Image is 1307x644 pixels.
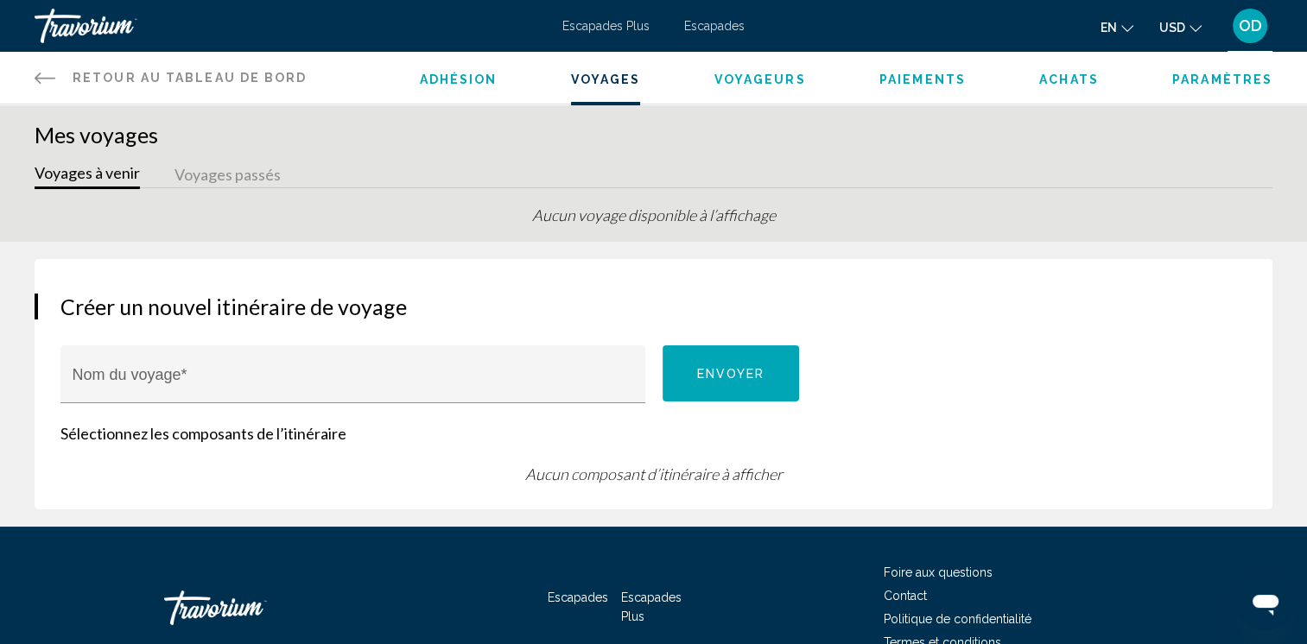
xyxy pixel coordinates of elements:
[562,19,650,33] a: Escapades Plus
[60,464,1247,483] div: Aucun composant d’itinéraire à afficher
[1238,575,1293,630] iframe: Bouton de lancement de la fenêtre de messagerie
[1228,8,1272,44] button: Menu utilisateur
[35,122,1272,148] h1: Mes voyages
[35,205,1272,242] div: Aucun voyage disponible à l’affichage
[60,294,1247,319] h3: Créer un nouvel itinéraire de voyage
[35,162,140,189] button: Voyages à venir
[35,9,545,43] a: Travorium
[1239,17,1262,35] span: OD
[174,162,281,189] button: Voyages passés
[420,73,498,86] a: Adhésion
[1039,73,1099,86] a: Achats
[60,424,1247,443] p: Sélectionnez les composants de l’itinéraire
[164,582,337,634] a: Travorium
[884,589,927,603] a: Contact
[1101,21,1117,35] span: en
[1159,21,1185,35] span: USD
[879,73,966,86] a: Paiements
[1101,15,1133,40] button: Changer la langue
[73,71,308,85] span: Retour au tableau de bord
[571,73,641,86] a: Voyages
[663,345,800,401] button: Envoyer
[697,367,765,381] span: Envoyer
[714,73,806,86] a: Voyageurs
[684,19,745,33] a: Escapades
[35,52,308,104] a: Retour au tableau de bord
[884,565,993,579] a: Foire aux questions
[1159,15,1202,40] button: Changer de devise
[884,612,1031,626] a: Politique de confidentialité
[548,590,608,604] a: Escapades
[621,590,682,623] a: Escapades Plus
[1172,73,1272,86] a: Paramètres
